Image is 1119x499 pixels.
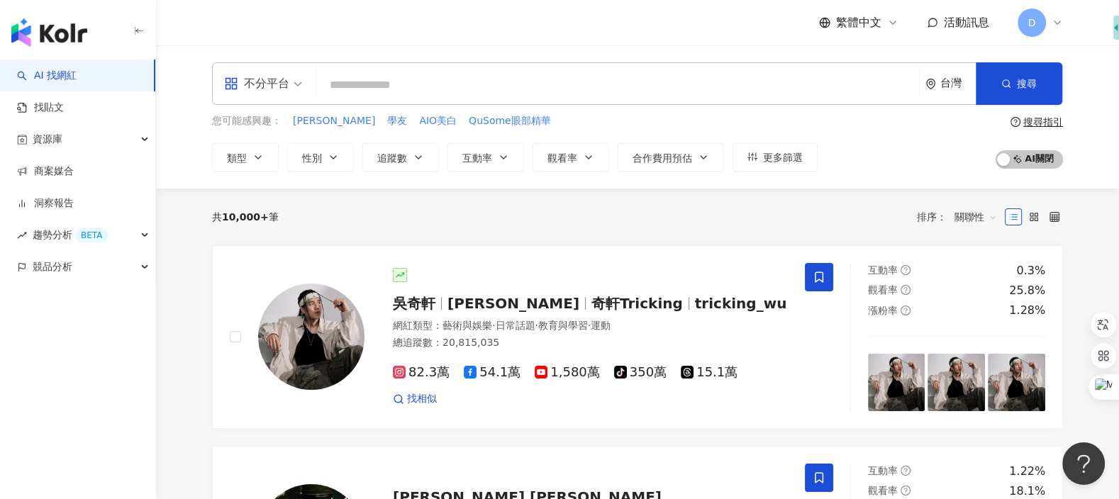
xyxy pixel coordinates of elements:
[1009,303,1045,318] div: 1.28%
[224,72,289,95] div: 不分平台
[33,123,62,155] span: 資源庫
[954,206,997,228] span: 關聯性
[901,265,911,275] span: question-circle
[17,69,77,83] a: searchAI 找網紅
[362,143,439,172] button: 追蹤數
[293,114,375,128] span: [PERSON_NAME]
[901,305,911,315] span: question-circle
[17,164,74,179] a: 商案媒合
[464,365,520,380] span: 54.1萬
[868,485,898,496] span: 觀看率
[1009,464,1045,479] div: 1.22%
[1011,117,1020,127] span: question-circle
[535,365,600,380] span: 1,580萬
[618,143,724,172] button: 合作費用預估
[988,354,1045,411] img: post-image
[227,152,247,164] span: 類型
[538,320,588,331] span: 教育與學習
[763,152,803,163] span: 更多篩選
[302,152,322,164] span: 性別
[387,114,407,128] span: 學友
[258,284,364,390] img: KOL Avatar
[1009,483,1045,499] div: 18.1%
[393,319,788,333] div: 網紅類型 ：
[393,336,788,350] div: 總追蹤數 ： 20,815,035
[462,152,492,164] span: 互動率
[377,152,407,164] span: 追蹤數
[901,486,911,495] span: question-circle
[868,264,898,276] span: 互動率
[633,152,692,164] span: 合作費用預估
[393,392,437,406] a: 找相似
[901,285,911,295] span: question-circle
[591,320,611,331] span: 運動
[928,354,985,411] img: post-image
[212,211,279,223] div: 共 筆
[868,465,898,476] span: 互動率
[17,101,64,115] a: 找貼文
[33,219,108,251] span: 趨勢分析
[393,365,450,380] span: 82.3萬
[393,295,435,312] span: 吳奇軒
[868,284,898,296] span: 觀看率
[407,392,437,406] span: 找相似
[468,113,552,129] button: QuSome眼部精華
[588,320,591,331] span: ·
[917,206,1005,228] div: 排序：
[940,77,976,89] div: 台灣
[1062,442,1105,485] iframe: Help Scout Beacon - Open
[212,143,279,172] button: 類型
[419,114,457,128] span: AIO美白
[901,466,911,476] span: question-circle
[224,77,238,91] span: appstore
[75,228,108,242] div: BETA
[292,113,376,129] button: [PERSON_NAME]
[868,354,925,411] img: post-image
[591,295,683,312] span: 奇軒Tricking
[695,295,787,312] span: tricking_wu
[925,79,936,89] span: environment
[1016,263,1045,279] div: 0.3%
[11,18,87,47] img: logo
[836,15,881,30] span: 繁體中文
[447,143,524,172] button: 互動率
[1023,116,1063,128] div: 搜尋指引
[1009,283,1045,298] div: 25.8%
[447,295,579,312] span: [PERSON_NAME]
[222,211,269,223] span: 10,000+
[495,320,535,331] span: 日常話題
[976,62,1062,105] button: 搜尋
[868,305,898,316] span: 漲粉率
[17,196,74,211] a: 洞察報告
[442,320,492,331] span: 藝術與娛樂
[418,113,457,129] button: AIO美白
[1017,78,1037,89] span: 搜尋
[17,230,27,240] span: rise
[535,320,538,331] span: ·
[733,143,818,172] button: 更多篩選
[533,143,609,172] button: 觀看率
[287,143,354,172] button: 性別
[386,113,408,129] button: 學友
[492,320,495,331] span: ·
[547,152,577,164] span: 觀看率
[1028,15,1036,30] span: D
[944,16,989,29] span: 活動訊息
[469,114,551,128] span: QuSome眼部精華
[681,365,737,380] span: 15.1萬
[33,251,72,283] span: 競品分析
[212,114,282,128] span: 您可能感興趣：
[614,365,667,380] span: 350萬
[212,245,1063,429] a: KOL Avatar吳奇軒[PERSON_NAME]奇軒Trickingtricking_wu網紅類型：藝術與娛樂·日常話題·教育與學習·運動總追蹤數：20,815,03582.3萬54.1萬1...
